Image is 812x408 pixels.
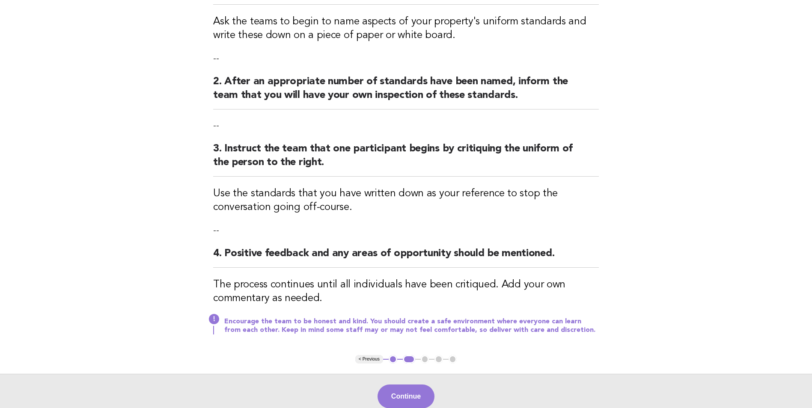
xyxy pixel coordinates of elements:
button: 1 [389,355,397,364]
h3: Ask the teams to begin to name aspects of your property's uniform standards and write these down ... [213,15,599,42]
h3: The process continues until all individuals have been critiqued. Add your own commentary as needed. [213,278,599,305]
p: -- [213,120,599,132]
p: -- [213,225,599,237]
h2: 4. Positive feedback and any areas of opportunity should be mentioned. [213,247,599,268]
h3: Use the standards that you have written down as your reference to stop the conversation going off... [213,187,599,214]
button: 2 [403,355,415,364]
h2: 2. After an appropriate number of standards have been named, inform the team that you will have y... [213,75,599,109]
h2: 3. Instruct the team that one participant begins by critiquing the uniform of the person to the r... [213,142,599,177]
p: Encourage the team to be honest and kind. You should create a safe environment where everyone can... [224,317,599,334]
button: < Previous [355,355,383,364]
p: -- [213,53,599,65]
